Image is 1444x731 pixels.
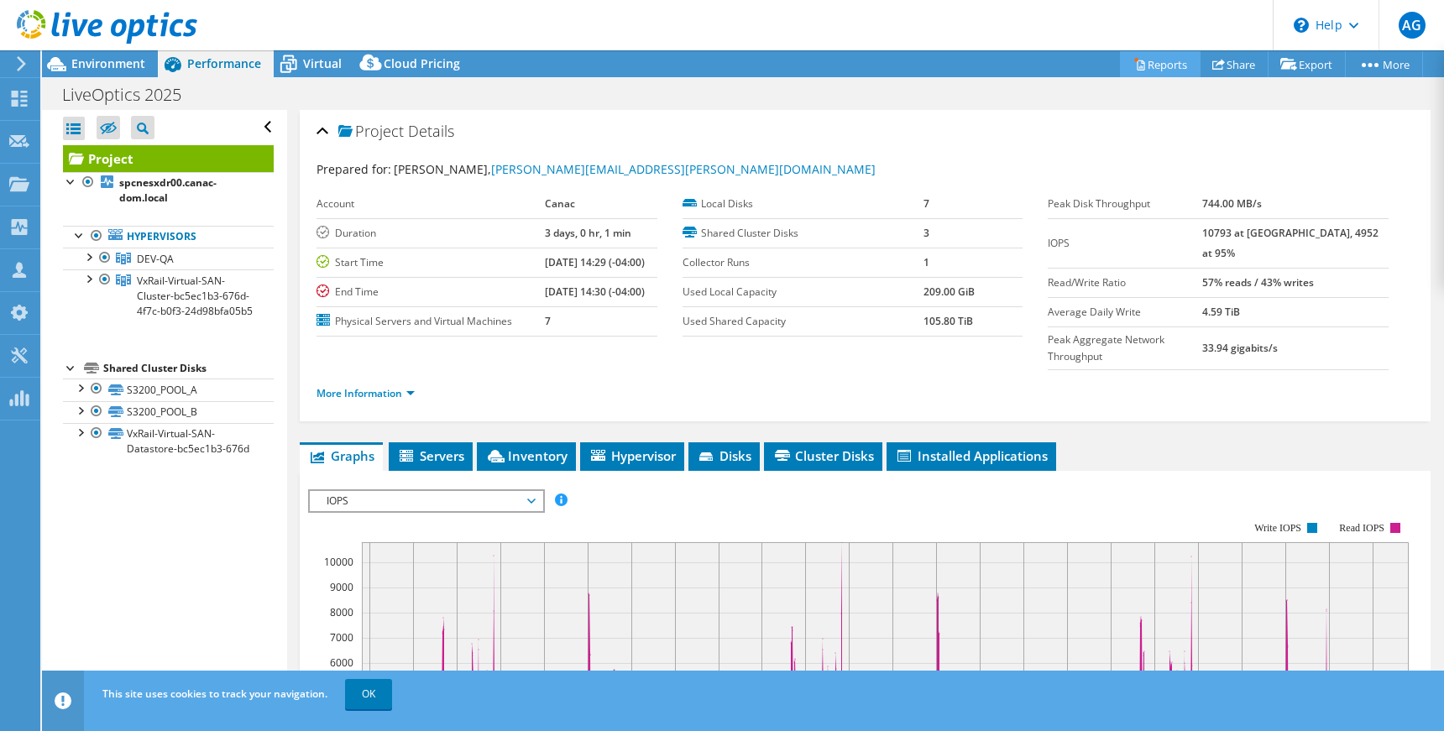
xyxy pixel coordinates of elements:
[1202,275,1314,290] b: 57% reads / 43% writes
[697,447,751,464] span: Disks
[63,172,274,209] a: spcnesxdr00.canac-dom.local
[545,226,631,240] b: 3 days, 0 hr, 1 min
[397,447,464,464] span: Servers
[1048,196,1201,212] label: Peak Disk Throughput
[683,196,923,212] label: Local Disks
[408,121,454,141] span: Details
[923,255,929,269] b: 1
[63,379,274,400] a: S3200_POOL_A
[317,254,545,271] label: Start Time
[187,55,261,71] span: Performance
[63,226,274,248] a: Hypervisors
[324,555,353,569] text: 10000
[923,196,929,211] b: 7
[330,605,353,619] text: 8000
[1345,51,1423,77] a: More
[1202,341,1278,355] b: 33.94 gigabits/s
[683,225,923,242] label: Shared Cluster Disks
[1048,332,1201,365] label: Peak Aggregate Network Throughput
[394,161,876,177] span: [PERSON_NAME],
[491,161,876,177] a: [PERSON_NAME][EMAIL_ADDRESS][PERSON_NAME][DOMAIN_NAME]
[71,55,145,71] span: Environment
[1254,522,1301,534] text: Write IOPS
[1268,51,1346,77] a: Export
[308,447,374,464] span: Graphs
[683,254,923,271] label: Collector Runs
[119,175,217,205] b: spcnesxdr00.canac-dom.local
[103,358,274,379] div: Shared Cluster Disks
[923,314,973,328] b: 105.80 TiB
[1202,305,1240,319] b: 4.59 TiB
[330,655,353,670] text: 6000
[63,248,274,269] a: DEV-QA
[63,401,274,423] a: S3200_POOL_B
[589,447,676,464] span: Hypervisor
[330,580,353,594] text: 9000
[318,491,534,511] span: IOPS
[545,196,575,211] b: Canac
[545,255,645,269] b: [DATE] 14:29 (-04:00)
[303,55,342,71] span: Virtual
[345,679,392,709] a: OK
[317,161,391,177] label: Prepared for:
[317,284,545,300] label: End Time
[330,630,353,645] text: 7000
[923,226,929,240] b: 3
[137,274,253,318] span: VxRail-Virtual-SAN-Cluster-bc5ec1b3-676d-4f7c-b0f3-24d98bfa05b5
[1120,51,1201,77] a: Reports
[317,386,415,400] a: More Information
[772,447,874,464] span: Cluster Disks
[102,687,327,701] span: This site uses cookies to track your navigation.
[384,55,460,71] span: Cloud Pricing
[1294,18,1309,33] svg: \n
[545,285,645,299] b: [DATE] 14:30 (-04:00)
[1048,274,1201,291] label: Read/Write Ratio
[317,196,545,212] label: Account
[55,86,207,104] h1: LiveOptics 2025
[485,447,568,464] span: Inventory
[317,225,545,242] label: Duration
[895,447,1048,464] span: Installed Applications
[923,285,975,299] b: 209.00 GiB
[63,423,274,460] a: VxRail-Virtual-SAN-Datastore-bc5ec1b3-676d
[1202,196,1262,211] b: 744.00 MB/s
[1200,51,1269,77] a: Share
[1340,522,1385,534] text: Read IOPS
[1048,235,1201,252] label: IOPS
[1048,304,1201,321] label: Average Daily Write
[1202,226,1379,260] b: 10793 at [GEOGRAPHIC_DATA], 4952 at 95%
[370,668,500,682] text: 95th Percentile = 4952 IOPS
[63,269,274,321] a: VxRail-Virtual-SAN-Cluster-bc5ec1b3-676d-4f7c-b0f3-24d98bfa05b5
[338,123,404,140] span: Project
[683,284,923,300] label: Used Local Capacity
[317,313,545,330] label: Physical Servers and Virtual Machines
[63,145,274,172] a: Project
[137,252,174,266] span: DEV-QA
[1399,12,1426,39] span: AG
[683,313,923,330] label: Used Shared Capacity
[545,314,551,328] b: 7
